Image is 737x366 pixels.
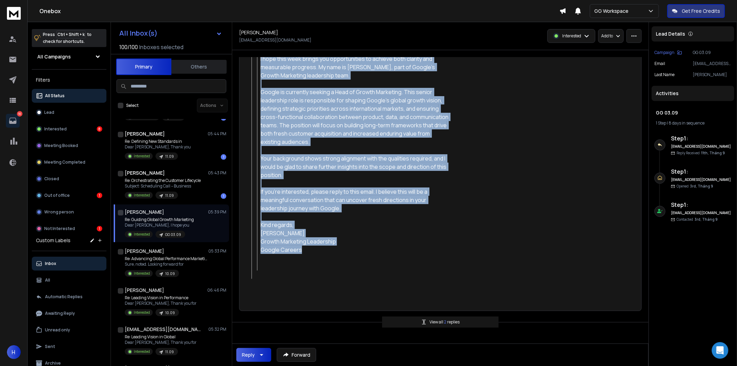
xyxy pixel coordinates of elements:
p: Closed [44,176,59,182]
span: 1 Step [656,120,666,126]
p: Lead [44,110,54,115]
p: Meeting Completed [44,159,85,165]
h1: [PERSON_NAME] [125,248,164,255]
div: Open Intercom Messenger [712,342,728,359]
button: Closed [32,172,106,186]
button: Awaiting Reply [32,306,106,320]
p: GG Workspace [594,8,631,15]
p: Re: Leading Vision in Performance [125,295,197,301]
h1: All Inbox(s) [119,30,158,37]
button: Automatic Replies [32,290,106,304]
h6: [EMAIL_ADDRESS][DOMAIN_NAME] [671,210,731,216]
div: Kind regards, [261,221,451,229]
p: Press to check for shortcuts. [43,31,92,45]
div: Google Careers [261,246,451,254]
div: Activities [652,86,734,101]
p: GG 03.09 [165,232,181,237]
p: Interested [134,193,150,198]
h1: All Campaigns [37,53,71,60]
p: 05:39 PM [208,209,226,215]
p: Interested [134,271,150,276]
p: [PERSON_NAME] [693,72,731,77]
p: Re: Defining New Standards in [125,139,191,144]
p: Re: Advancing Global Performance Marketing [125,256,208,262]
img: logo [7,7,21,20]
p: Automatic Replies [45,294,83,300]
button: Out of office1 [32,189,106,202]
h6: Step 1 : [671,167,731,176]
p: Last Name [654,72,674,77]
p: All [45,277,50,283]
h1: GG 03.09 [656,109,730,116]
span: 3rd, Tháng 9 [690,184,713,189]
p: 11.09 [165,193,174,198]
h1: [PERSON_NAME] [125,287,164,294]
p: Lead Details [656,30,685,37]
p: Subject: Scheduling Call – Business [125,183,201,189]
button: Lead [32,106,106,119]
div: Your background shows strong alignment with the qualities required, and I would be glad to share ... [261,154,451,179]
p: Dear [PERSON_NAME], Thank you [125,144,191,150]
p: Opened [677,184,713,189]
h1: [PERSON_NAME] [125,170,165,176]
p: [EMAIL_ADDRESS][DOMAIN_NAME] [693,61,731,66]
button: Reply [236,348,271,362]
p: Re: Leading Vision in Global [125,334,197,340]
p: Re: Guiding Global Growth Marketing [125,217,194,222]
p: 05:44 PM [208,131,226,137]
p: 06:46 PM [207,287,226,293]
p: 10 [17,111,22,117]
div: 8 [97,126,102,132]
div: [PERSON_NAME] [261,229,451,237]
p: Sure, noted. Looking forward for [125,262,208,267]
p: Interested [134,232,150,237]
button: Wrong person [32,205,106,219]
p: Out of office [44,193,70,198]
p: 10.09 [165,310,175,315]
button: Get Free Credits [667,4,725,18]
p: GG 03.09 [693,50,731,55]
h6: Step 1 : [671,201,731,209]
p: Re: Orchestrating the Customer Lifecycle [125,178,201,183]
h1: [PERSON_NAME] [125,130,165,137]
p: Campaign [654,50,674,55]
button: Interested8 [32,122,106,136]
span: 2 [444,319,447,325]
span: 3rd, Tháng 9 [695,217,718,222]
div: Google is currently seeking a Head of Growth Marketing. This senior leadership role is responsibl... [261,88,451,146]
a: 10 [6,114,20,128]
div: I hope this week brings you opportunities to achieve both clarity and measurable progress. My nam... [261,55,451,80]
button: Primary [116,58,171,75]
p: 11.09 [165,154,174,159]
p: Meeting Booked [44,143,78,148]
p: Awaiting Reply [45,311,75,316]
button: Forward [277,348,316,362]
h1: [PERSON_NAME] [239,29,278,36]
button: Campaign [654,50,682,55]
p: 05:32 PM [208,327,226,332]
button: Meeting Booked [32,139,106,153]
p: Dear [PERSON_NAME], Thank you for [125,340,197,345]
button: All Inbox(s) [114,26,228,40]
p: Interested [44,126,67,132]
p: Contacted [677,217,718,222]
span: 11th, Tháng 9 [701,150,725,155]
h3: Filters [32,75,106,85]
div: 1 [97,226,102,231]
button: Sent [32,340,106,354]
div: Growth Marketing Leadership [261,237,451,246]
p: View all replies [429,319,460,325]
button: H [7,345,21,359]
p: All Status [45,93,65,99]
button: Inbox [32,257,106,271]
p: Dear [PERSON_NAME], I hope you [125,222,194,228]
button: All Campaigns [32,50,106,64]
div: | [656,120,730,126]
p: Unread only [45,327,70,333]
h3: Custom Labels [36,237,70,244]
h1: [PERSON_NAME] [125,209,164,216]
label: Select [126,103,139,108]
p: Archive [45,360,61,366]
span: 8 days in sequence [669,120,705,126]
p: Not Interested [44,226,75,231]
